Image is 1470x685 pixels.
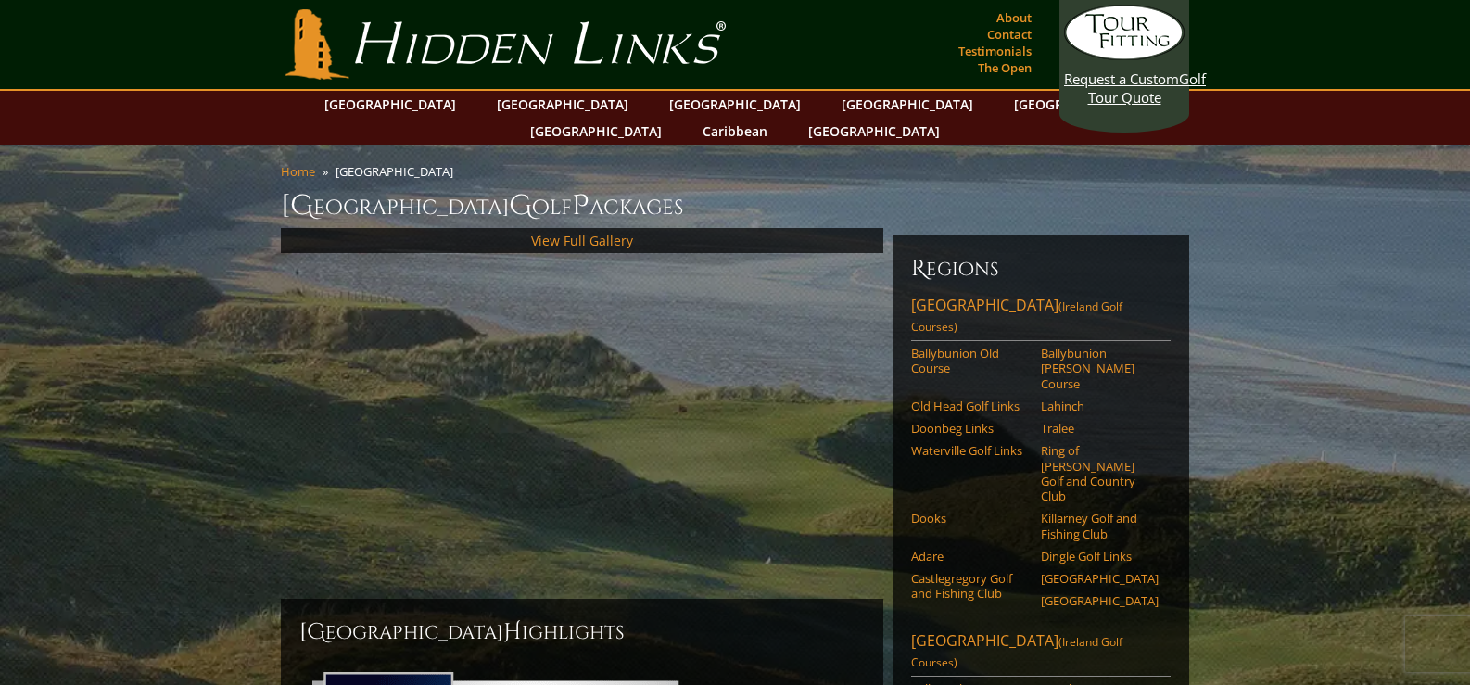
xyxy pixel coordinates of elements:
[982,21,1036,47] a: Contact
[1064,70,1179,88] span: Request a Custom
[281,163,315,180] a: Home
[911,630,1171,677] a: [GEOGRAPHIC_DATA](Ireland Golf Courses)
[572,187,589,224] span: P
[1041,346,1159,391] a: Ballybunion [PERSON_NAME] Course
[832,91,982,118] a: [GEOGRAPHIC_DATA]
[911,295,1171,341] a: [GEOGRAPHIC_DATA](Ireland Golf Courses)
[1041,399,1159,413] a: Lahinch
[660,91,810,118] a: [GEOGRAPHIC_DATA]
[521,118,671,145] a: [GEOGRAPHIC_DATA]
[1041,421,1159,436] a: Tralee
[1041,571,1159,586] a: [GEOGRAPHIC_DATA]
[992,5,1036,31] a: About
[1041,549,1159,564] a: Dingle Golf Links
[911,571,1029,602] a: Castlegregory Golf and Fishing Club
[911,346,1029,376] a: Ballybunion Old Course
[299,617,865,647] h2: [GEOGRAPHIC_DATA] ighlights
[1041,593,1159,608] a: [GEOGRAPHIC_DATA]
[531,232,633,249] a: View Full Gallery
[911,549,1029,564] a: Adare
[315,91,465,118] a: [GEOGRAPHIC_DATA]
[509,187,532,224] span: G
[799,118,949,145] a: [GEOGRAPHIC_DATA]
[693,118,777,145] a: Caribbean
[911,399,1029,413] a: Old Head Golf Links
[911,634,1122,670] span: (Ireland Golf Courses)
[1041,511,1159,541] a: Killarney Golf and Fishing Club
[281,187,1189,224] h1: [GEOGRAPHIC_DATA] olf ackages
[336,163,461,180] li: [GEOGRAPHIC_DATA]
[1064,5,1185,107] a: Request a CustomGolf Tour Quote
[911,421,1029,436] a: Doonbeg Links
[488,91,638,118] a: [GEOGRAPHIC_DATA]
[503,617,522,647] span: H
[911,511,1029,526] a: Dooks
[1005,91,1155,118] a: [GEOGRAPHIC_DATA]
[954,38,1036,64] a: Testimonials
[911,443,1029,458] a: Waterville Golf Links
[973,55,1036,81] a: The Open
[911,254,1171,284] h6: Regions
[1041,443,1159,503] a: Ring of [PERSON_NAME] Golf and Country Club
